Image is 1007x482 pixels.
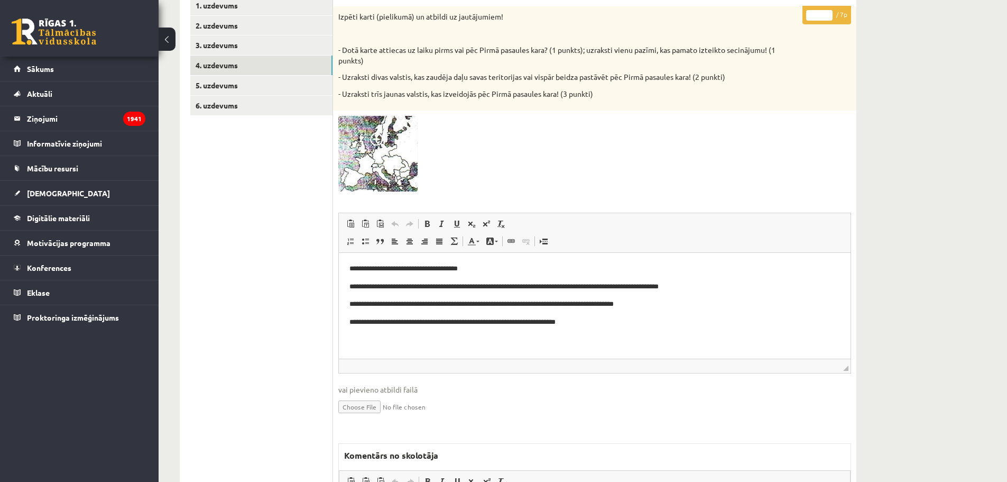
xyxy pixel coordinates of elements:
[536,234,551,248] a: Ievietot lapas pārtraukumu drukai
[338,89,798,99] p: - Uzraksti trīs jaunas valstis, kas izveidojās pēc Pirmā pasaules kara! (3 punkti)
[27,188,110,198] span: [DEMOGRAPHIC_DATA]
[449,217,464,231] a: Pasvītrojums (vadīšanas taustiņš+U)
[14,206,145,230] a: Digitālie materiāli
[14,156,145,180] a: Mācību resursi
[339,253,851,359] iframe: Bagātinātā teksta redaktors, wiswyg-editor-user-answer-47433973752580
[802,6,851,24] p: / 7p
[373,217,387,231] a: Ievietot no Worda
[14,81,145,106] a: Aktuāli
[27,263,71,272] span: Konferences
[27,131,145,156] legend: Informatīvie ziņojumi
[387,234,402,248] a: Izlīdzināt pa kreisi
[373,234,387,248] a: Bloka citāts
[14,57,145,81] a: Sākums
[27,238,110,248] span: Motivācijas programma
[27,106,145,131] legend: Ziņojumi
[447,234,461,248] a: Math
[432,234,447,248] a: Izlīdzināt malas
[387,217,402,231] a: Atcelt (vadīšanas taustiņš+Z)
[504,234,519,248] a: Saite (vadīšanas taustiņš+K)
[190,96,332,115] a: 6. uzdevums
[358,234,373,248] a: Ievietot/noņemt sarakstu ar aizzīmēm
[14,131,145,156] a: Informatīvie ziņojumi
[343,217,358,231] a: Ielīmēt (vadīšanas taustiņš+V)
[338,72,798,83] p: - Uzraksti divas valstis, kas zaudēja daļu savas teritorijas vai vispār beidza pastāvēt pēc Pirmā...
[358,217,373,231] a: Ievietot kā vienkāršu tekstu (vadīšanas taustiņš+pārslēgšanas taustiņš+V)
[494,217,509,231] a: Noņemt stilus
[14,106,145,131] a: Ziņojumi1941
[14,231,145,255] a: Motivācijas programma
[11,11,500,22] body: Bagātinātā teksta redaktors, wiswyg-editor-47433989921760-1760427430-82
[339,444,444,467] label: Komentārs no skolotāja
[420,217,435,231] a: Treknraksts (vadīšanas taustiņš+B)
[27,89,52,98] span: Aktuāli
[464,217,479,231] a: Apakšraksts
[464,234,483,248] a: Teksta krāsa
[27,288,50,297] span: Eklase
[338,116,418,191] img: 1.jpg
[483,234,501,248] a: Fona krāsa
[338,12,798,22] p: Izpēti karti (pielikumā) un atbildi uz jautājumiem!
[27,64,54,74] span: Sākums
[14,305,145,330] a: Proktoringa izmēģinājums
[190,56,332,75] a: 4. uzdevums
[338,384,851,395] span: vai pievieno atbildi failā
[27,163,78,173] span: Mācību resursi
[14,181,145,205] a: [DEMOGRAPHIC_DATA]
[435,217,449,231] a: Slīpraksts (vadīšanas taustiņš+I)
[14,256,145,280] a: Konferences
[338,45,798,66] p: - Dotā karte attiecas uz laiku pirms vai pēc Pirmā pasaules kara? (1 punkts); uzraksti vienu pazī...
[519,234,533,248] a: Atsaistīt
[27,213,90,223] span: Digitālie materiāli
[190,16,332,35] a: 2. uzdevums
[14,280,145,305] a: Eklase
[402,217,417,231] a: Atkārtot (vadīšanas taustiņš+Y)
[402,234,417,248] a: Centrēti
[417,234,432,248] a: Izlīdzināt pa labi
[190,76,332,95] a: 5. uzdevums
[343,234,358,248] a: Ievietot/noņemt numurētu sarakstu
[123,112,145,126] i: 1941
[27,313,119,322] span: Proktoringa izmēģinājums
[843,366,848,371] span: Mērogot
[479,217,494,231] a: Augšraksts
[190,35,332,55] a: 3. uzdevums
[12,19,96,45] a: Rīgas 1. Tālmācības vidusskola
